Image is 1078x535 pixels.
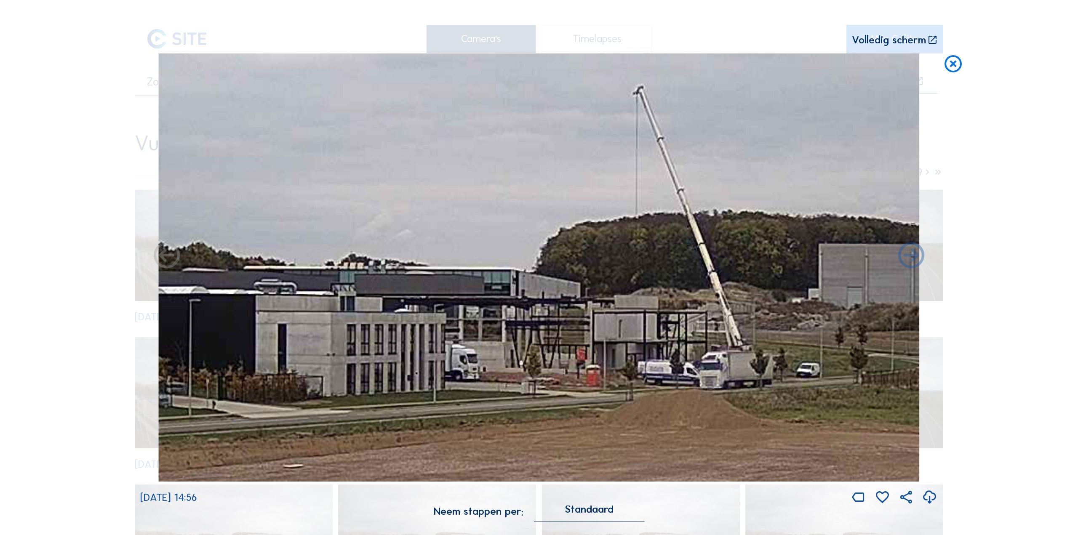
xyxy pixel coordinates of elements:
img: Image [158,53,920,482]
i: Back [896,241,927,272]
div: Standaard [565,506,614,513]
span: [DATE] 14:56 [140,491,197,504]
i: Forward [151,241,182,272]
div: Volledig scherm [852,35,926,46]
div: Neem stappen per: [434,506,523,517]
div: Standaard [534,506,644,521]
